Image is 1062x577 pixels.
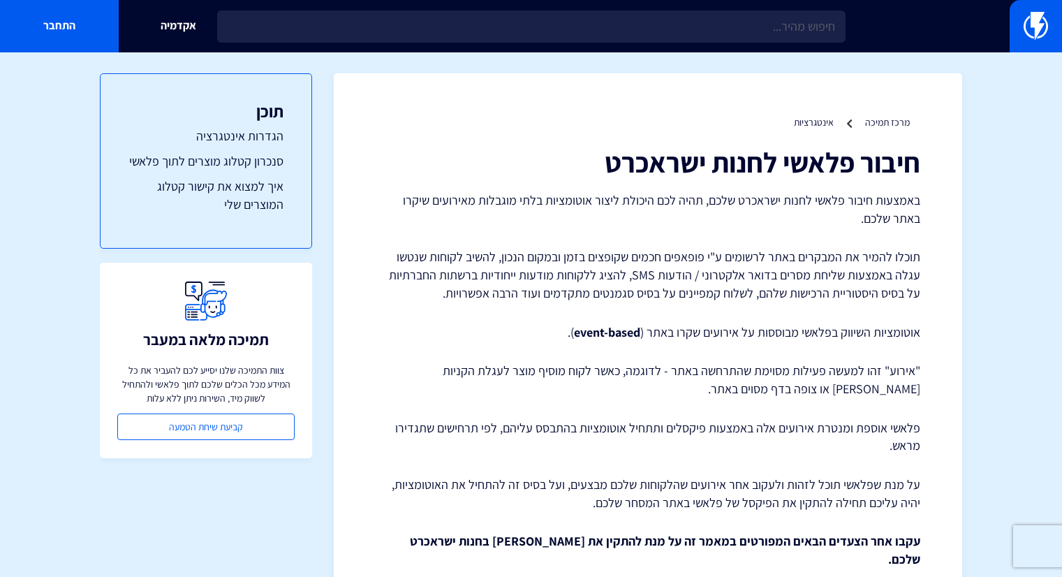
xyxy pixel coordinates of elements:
a: קביעת שיחת הטמעה [117,414,295,440]
a: איך למצוא את קישור קטלוג המוצרים שלי [128,177,283,213]
a: מרכז תמיכה [865,116,910,129]
p: על מנת שפלאשי תוכל לזהות ולעקוב אחר אירועים שהלקוחות שלכם מבצעים, ועל בסיס זה להתחיל את האוטומציו... [376,476,920,511]
a: אינטגרציות [794,116,834,129]
strong: עקבו אחר הצעדים הבאים המפורטים במאמר זה על מנת להתקין את [PERSON_NAME] בחנות ישראכרט שלכם. [410,533,920,567]
a: הגדרות אינטגרציה [128,127,283,145]
strong: event-based [574,324,640,340]
p: פלאשי אוספת ומנטרת אירועים אלה באמצעות פיקסלים ותתחיל אוטומציות בהתבסס עליהם, לפי תרחישים שתגדירו... [376,419,920,455]
p: אוטומציות השיווק בפלאשי מבוססות על אירועים שקרו באתר ( ). [376,323,920,342]
p: צוות התמיכה שלנו יסייע לכם להעביר את כל המידע מכל הכלים שלכם לתוך פלאשי ולהתחיל לשווק מיד, השירות... [117,363,295,405]
h3: תמיכה מלאה במעבר [143,331,269,348]
p: באמצעות חיבור פלאשי לחנות ישראכרט שלכם, תהיה לכם היכולת ליצור אוטומציות בלתי מוגבלות מאירועים שיק... [376,191,920,227]
h1: חיבור פלאשי לחנות ישראכרט [376,147,920,177]
input: חיפוש מהיר... [217,10,846,43]
a: סנכרון קטלוג מוצרים לתוך פלאשי [128,152,283,170]
p: "אירוע" זהו למעשה פעילות מסוימת שהתרחשה באתר - לדוגמה, כאשר לקוח מוסיף מוצר לעגלת הקניות [PERSON_... [376,362,920,397]
p: תוכלו להמיר את המבקרים באתר לרשומים ע"י פופאפים חכמים שקופצים בזמן ובמקום הנכון, להשיב לקוחות שנט... [376,248,920,302]
h3: תוכן [128,102,283,120]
